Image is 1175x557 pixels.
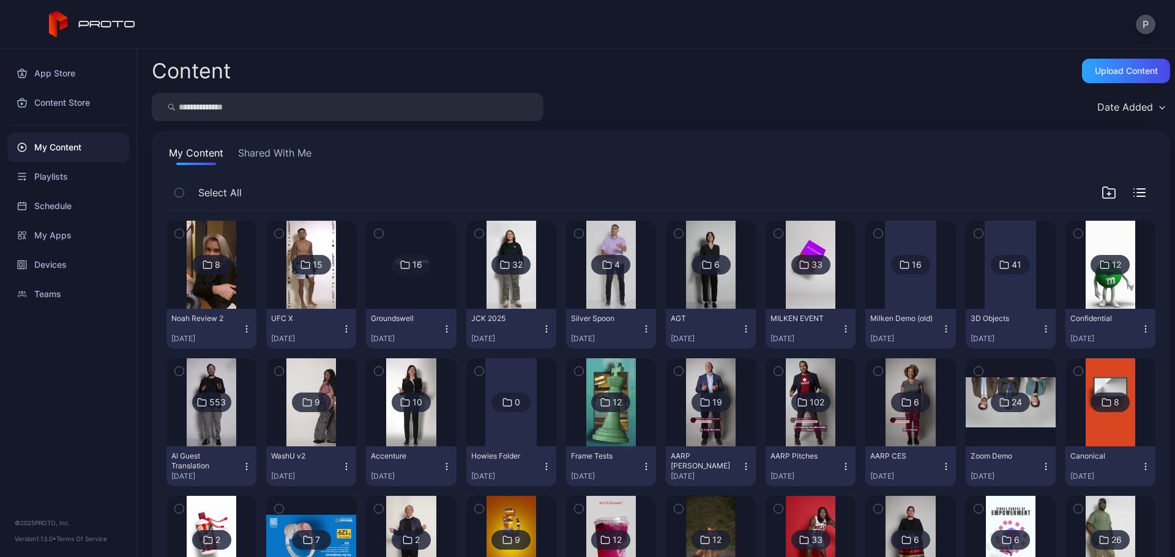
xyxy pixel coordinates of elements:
div: 16 [412,259,422,270]
button: Date Added [1091,93,1170,121]
a: Schedule [7,191,129,221]
div: [DATE] [1070,334,1141,344]
div: 12 [613,534,622,545]
button: Canonical[DATE] [1065,446,1155,486]
a: Teams [7,279,129,309]
div: 33 [811,534,822,545]
button: UFC X[DATE] [266,309,356,349]
div: Howies Folder [471,451,539,461]
div: 3D Objects [971,314,1038,323]
div: WashU v2 [271,451,338,461]
div: 7 [315,534,320,545]
div: 6 [714,259,720,270]
div: Silver Spoon [571,314,638,323]
a: Playlists [7,162,129,191]
div: Confidential [1070,314,1138,323]
div: [DATE] [171,471,242,481]
button: Accenture[DATE] [366,446,456,486]
button: Milken Demo (old)[DATE] [865,309,955,349]
span: Select All [198,185,242,200]
div: [DATE] [371,334,441,344]
div: [DATE] [471,471,542,481]
div: 9 [515,534,520,545]
a: App Store [7,59,129,88]
div: AARP CES [870,451,938,461]
div: 8 [215,259,220,270]
div: 15 [313,259,323,270]
div: [DATE] [571,334,641,344]
div: 33 [811,259,822,270]
div: [DATE] [870,471,941,481]
button: 3D Objects[DATE] [966,309,1056,349]
button: WashU v2[DATE] [266,446,356,486]
div: 8 [1114,397,1119,408]
div: Frame Tests [571,451,638,461]
div: [DATE] [971,471,1041,481]
div: [DATE] [770,334,841,344]
button: MILKEN EVENT[DATE] [766,309,856,349]
button: Shared With Me [236,146,314,165]
div: Date Added [1097,101,1153,113]
button: Frame Tests[DATE] [566,446,656,486]
div: 6 [1014,534,1020,545]
a: My Apps [7,221,129,250]
div: [DATE] [671,471,741,481]
div: [DATE] [571,471,641,481]
div: Milken Demo (old) [870,314,938,323]
div: 9 [315,397,320,408]
div: Canonical [1070,451,1138,461]
div: Content [152,61,231,81]
div: Groundswell [371,314,438,323]
button: AGT[DATE] [666,309,756,349]
a: My Content [7,133,129,162]
div: [DATE] [271,334,341,344]
div: 553 [209,397,226,408]
div: 12 [613,397,622,408]
div: 32 [512,259,523,270]
div: AARP Pitches [770,451,838,461]
div: 6 [914,534,919,545]
div: MILKEN EVENT [770,314,838,323]
a: Content Store [7,88,129,117]
button: P [1136,15,1155,34]
button: AARP [PERSON_NAME][DATE] [666,446,756,486]
div: [DATE] [171,334,242,344]
div: © 2025 PROTO, Inc. [15,518,122,528]
div: 2 [415,534,420,545]
div: 26 [1111,534,1122,545]
button: Zoom Demo[DATE] [966,446,1056,486]
div: [DATE] [1070,471,1141,481]
span: Version 1.13.0 • [15,535,56,542]
div: UFC X [271,314,338,323]
div: Accenture [371,451,438,461]
div: Zoom Demo [971,451,1038,461]
div: 24 [1012,397,1022,408]
div: Noah Review 2 [171,314,239,323]
div: Upload Content [1095,66,1158,76]
div: JCK 2025 [471,314,539,323]
button: AARP Pitches[DATE] [766,446,856,486]
div: AGT [671,314,738,323]
a: Devices [7,250,129,279]
div: 2 [215,534,220,545]
div: [DATE] [971,334,1041,344]
button: Noah Review 2[DATE] [166,309,256,349]
div: 0 [515,397,520,408]
button: My Content [166,146,226,165]
div: [DATE] [271,471,341,481]
div: 12 [1112,259,1121,270]
div: [DATE] [671,334,741,344]
div: 4 [614,259,620,270]
div: [DATE] [770,471,841,481]
div: 19 [712,397,722,408]
div: [DATE] [471,334,542,344]
div: 41 [1012,259,1021,270]
div: 10 [412,397,422,408]
a: Terms Of Service [56,535,107,542]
